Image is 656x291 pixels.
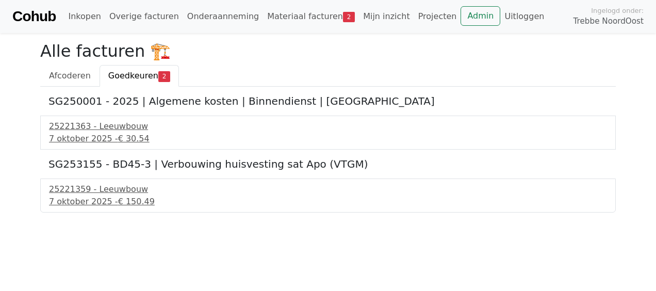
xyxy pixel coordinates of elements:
[40,41,616,61] h2: Alle facturen 🏗️
[105,6,183,27] a: Overige facturen
[359,6,414,27] a: Mijn inzicht
[108,71,158,80] span: Goedkeuren
[461,6,500,26] a: Admin
[64,6,105,27] a: Inkopen
[118,134,150,143] span: € 30.54
[183,6,263,27] a: Onderaanneming
[48,158,608,170] h5: SG253155 - BD45-3 | Verbouwing huisvesting sat Apo (VTGM)
[49,183,607,196] div: 25221359 - Leeuwbouw
[100,65,179,87] a: Goedkeuren2
[49,133,607,145] div: 7 oktober 2025 -
[343,12,355,22] span: 2
[49,196,607,208] div: 7 oktober 2025 -
[414,6,461,27] a: Projecten
[49,120,607,145] a: 25221363 - Leeuwbouw7 oktober 2025 -€ 30.54
[500,6,548,27] a: Uitloggen
[263,6,359,27] a: Materiaal facturen2
[49,71,91,80] span: Afcoderen
[49,183,607,208] a: 25221359 - Leeuwbouw7 oktober 2025 -€ 150.49
[48,95,608,107] h5: SG250001 - 2025 | Algemene kosten | Binnendienst | [GEOGRAPHIC_DATA]
[40,65,100,87] a: Afcoderen
[158,71,170,82] span: 2
[49,120,607,133] div: 25221363 - Leeuwbouw
[573,15,644,27] span: Trebbe NoordOost
[118,197,155,206] span: € 150.49
[591,6,644,15] span: Ingelogd onder:
[12,4,56,29] a: Cohub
